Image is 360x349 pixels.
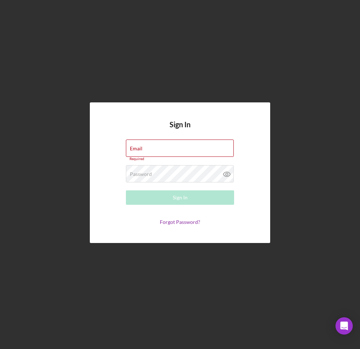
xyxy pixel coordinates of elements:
[173,190,188,205] div: Sign In
[170,120,190,140] h4: Sign In
[335,317,353,335] div: Open Intercom Messenger
[126,190,234,205] button: Sign In
[130,146,142,151] label: Email
[160,219,200,225] a: Forgot Password?
[130,171,152,177] label: Password
[126,157,234,161] div: Required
